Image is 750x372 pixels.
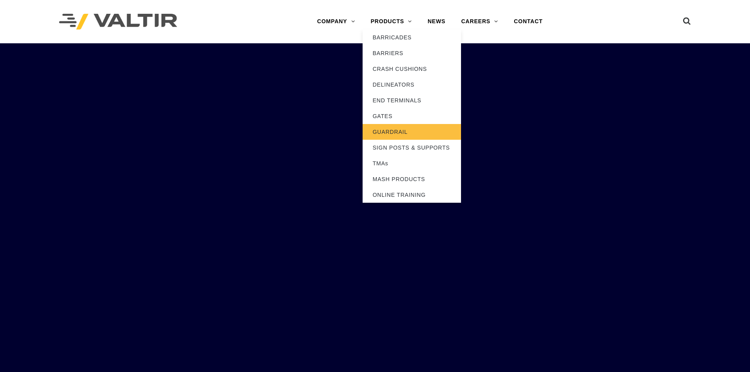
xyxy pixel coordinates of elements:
[363,171,461,187] a: MASH PRODUCTS
[363,30,461,45] a: BARRICADES
[363,187,461,203] a: ONLINE TRAINING
[363,155,461,171] a: TMAs
[506,14,550,30] a: CONTACT
[363,108,461,124] a: GATES
[420,14,453,30] a: NEWS
[363,14,420,30] a: PRODUCTS
[363,93,461,108] a: END TERMINALS
[453,14,506,30] a: CAREERS
[363,61,461,77] a: CRASH CUSHIONS
[363,124,461,140] a: GUARDRAIL
[363,140,461,155] a: SIGN POSTS & SUPPORTS
[59,14,177,30] img: Valtir
[309,14,363,30] a: COMPANY
[363,77,461,93] a: DELINEATORS
[363,45,461,61] a: BARRIERS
